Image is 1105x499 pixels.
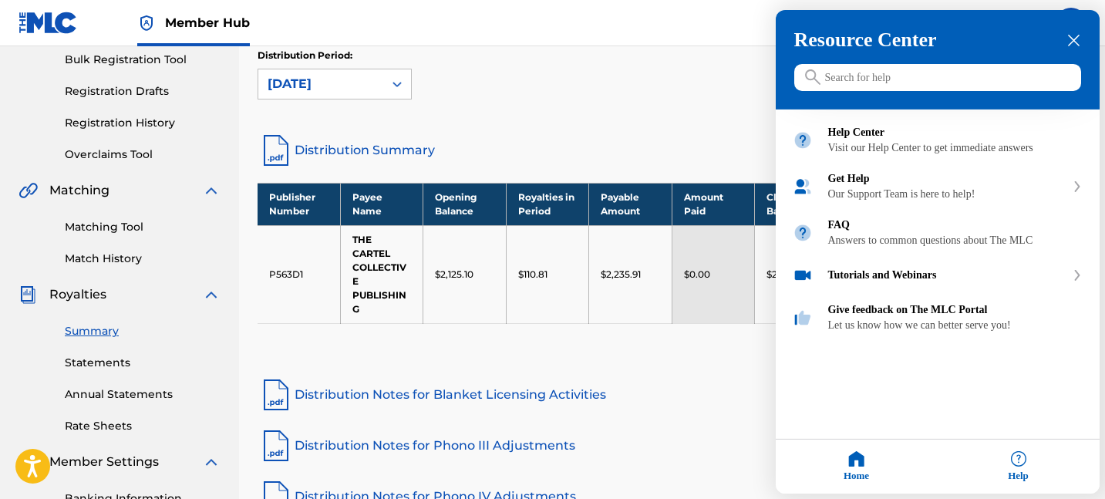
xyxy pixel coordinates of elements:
[828,269,1066,282] div: Tutorials and Webinars
[828,319,1083,332] div: Let us know how we can better serve you!
[828,126,1083,139] div: Help Center
[793,177,813,197] img: module icon
[776,110,1100,341] div: entering resource center home
[793,308,813,328] img: module icon
[776,440,938,494] div: Home
[1066,33,1081,48] div: close resource center
[828,304,1083,316] div: Give feedback on The MLC Portal
[776,210,1100,256] div: FAQ
[828,219,1083,231] div: FAQ
[776,117,1100,164] div: Help Center
[828,173,1066,185] div: Get Help
[794,29,1081,52] h3: Resource Center
[938,440,1100,494] div: Help
[1073,181,1082,192] svg: expand
[776,295,1100,341] div: Give feedback on The MLC Portal
[828,188,1066,201] div: Our Support Team is here to help!
[1073,270,1082,281] svg: expand
[793,265,813,285] img: module icon
[776,256,1100,295] div: Tutorials and Webinars
[828,142,1083,154] div: Visit our Help Center to get immediate answers
[828,234,1083,247] div: Answers to common questions about The MLC
[805,69,820,85] svg: icon
[776,164,1100,210] div: Get Help
[793,130,813,150] img: module icon
[794,64,1081,91] input: Search for help
[776,110,1100,341] div: Resource center home modules
[793,223,813,243] img: module icon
